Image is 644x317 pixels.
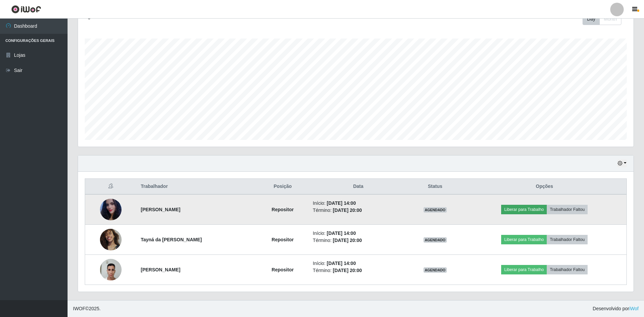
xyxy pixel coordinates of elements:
[423,267,447,273] span: AGENDADO
[327,200,356,206] time: [DATE] 14:00
[423,237,447,243] span: AGENDADO
[100,229,122,250] img: 1754526685237.jpeg
[137,179,257,195] th: Trabalhador
[327,261,356,266] time: [DATE] 14:00
[462,179,626,195] th: Opções
[423,207,447,213] span: AGENDADO
[100,255,122,284] img: 1755648564226.jpeg
[583,13,621,25] div: First group
[257,179,309,195] th: Posição
[313,267,404,274] li: Término:
[501,235,547,244] button: Liberar para Trabalho
[313,230,404,237] li: Início:
[408,179,462,195] th: Status
[599,13,621,25] button: Month
[327,230,356,236] time: [DATE] 14:00
[73,306,85,311] span: IWOF
[141,207,180,212] strong: [PERSON_NAME]
[333,238,362,243] time: [DATE] 20:00
[313,207,404,214] li: Término:
[547,265,588,274] button: Trabalhador Faltou
[100,190,122,229] img: 1752077085843.jpeg
[583,13,627,25] div: Toolbar with button groups
[547,235,588,244] button: Trabalhador Faltou
[333,268,362,273] time: [DATE] 20:00
[313,260,404,267] li: Início:
[501,205,547,214] button: Liberar para Trabalho
[629,306,639,311] a: iWof
[272,267,293,272] strong: Repositor
[272,207,293,212] strong: Repositor
[547,205,588,214] button: Trabalhador Faltou
[141,237,202,242] strong: Tayná da [PERSON_NAME]
[313,237,404,244] li: Término:
[309,179,408,195] th: Data
[141,267,180,272] strong: [PERSON_NAME]
[333,208,362,213] time: [DATE] 20:00
[583,13,600,25] button: Day
[313,200,404,207] li: Início:
[593,305,639,312] span: Desenvolvido por
[73,305,101,312] span: © 2025 .
[11,5,41,14] img: CoreUI Logo
[501,265,547,274] button: Liberar para Trabalho
[272,237,293,242] strong: Repositor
